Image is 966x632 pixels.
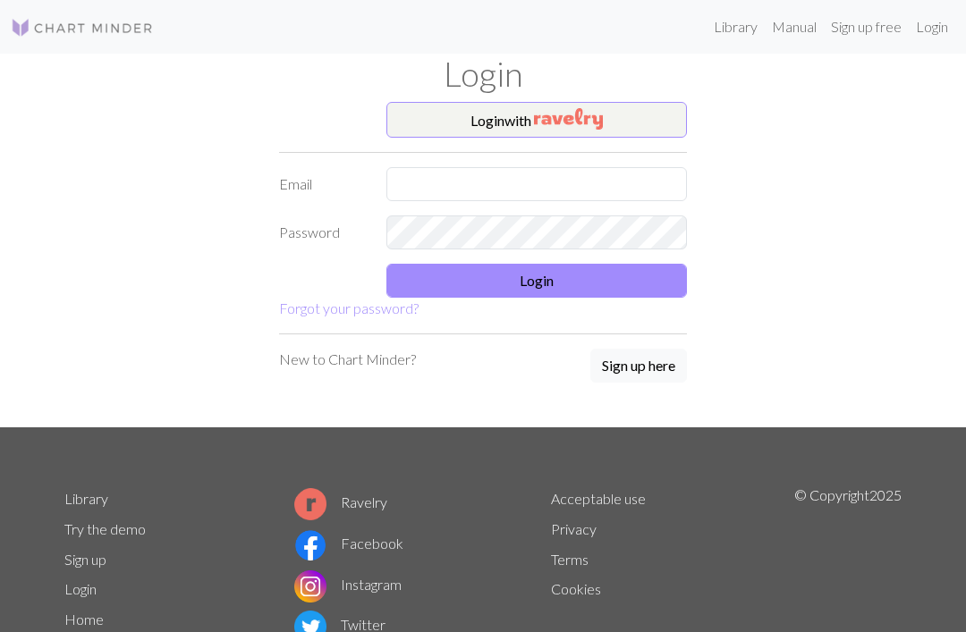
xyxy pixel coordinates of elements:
a: Manual [765,9,824,45]
a: Sign up [64,551,106,568]
img: Ravelry [534,108,603,130]
a: Home [64,611,104,628]
a: Acceptable use [551,490,646,507]
a: Ravelry [294,493,387,510]
a: Instagram [294,576,402,593]
a: Facebook [294,535,403,552]
img: Instagram logo [294,570,326,603]
img: Ravelry logo [294,488,326,520]
img: Logo [11,17,154,38]
a: Sign up free [824,9,909,45]
p: New to Chart Minder? [279,349,416,370]
button: Login [386,264,687,298]
a: Privacy [551,520,597,537]
label: Email [268,167,376,201]
h1: Login [54,54,912,95]
a: Cookies [551,580,601,597]
a: Login [909,9,955,45]
a: Try the demo [64,520,146,537]
a: Terms [551,551,589,568]
label: Password [268,215,376,249]
a: Sign up here [590,349,687,384]
button: Sign up here [590,349,687,383]
a: Library [64,490,108,507]
a: Library [707,9,765,45]
button: Loginwith [386,102,687,138]
a: Forgot your password? [279,299,419,316]
img: Facebook logo [294,529,326,561]
a: Login [64,580,97,597]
